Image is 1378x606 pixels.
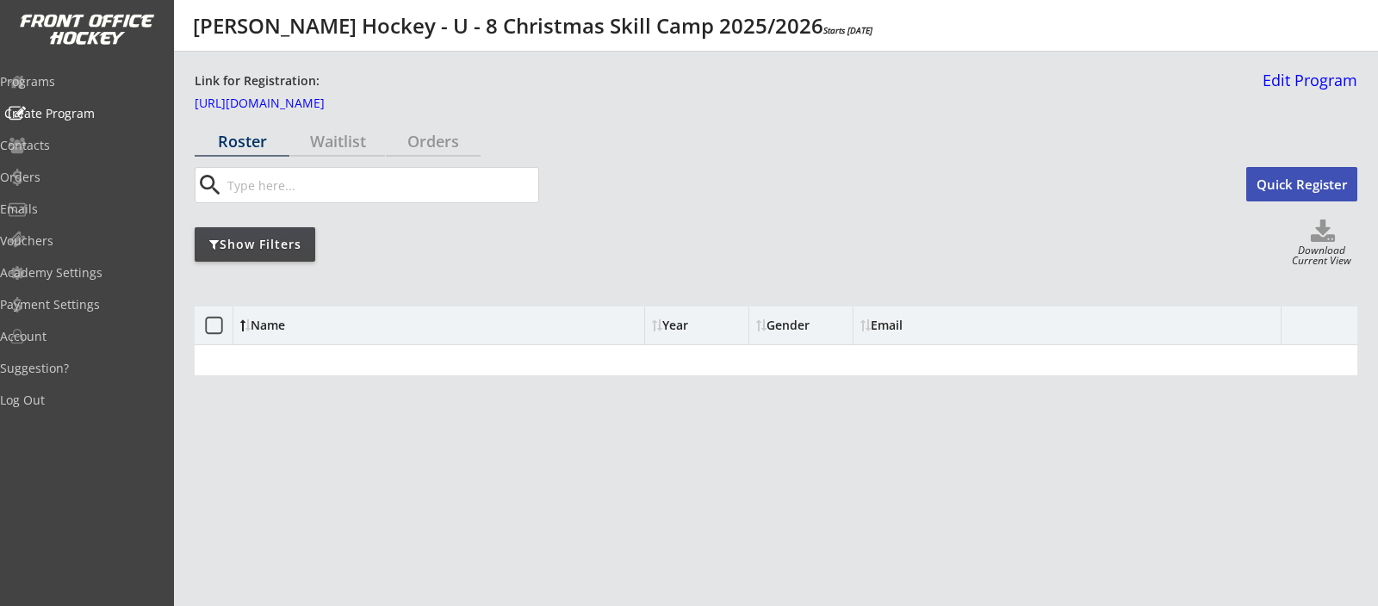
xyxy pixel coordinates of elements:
img: FOH%20White%20Logo%20Transparent.png [19,14,155,46]
div: Create Program [4,108,159,120]
div: Link for Registration: [195,72,322,90]
button: search [196,171,224,199]
em: Starts [DATE] [823,24,872,36]
div: Download Current View [1286,245,1357,269]
div: Show Filters [195,236,315,253]
button: Quick Register [1246,167,1357,201]
div: Year [652,319,742,331]
div: Gender [756,319,846,331]
div: Roster [195,133,289,149]
div: Name [240,319,381,331]
a: Edit Program [1256,72,1357,102]
div: Waitlist [290,133,385,149]
div: Email [860,319,1015,331]
a: [URL][DOMAIN_NAME] [195,97,367,116]
div: [PERSON_NAME] Hockey - U - 8 Christmas Skill Camp 2025/2026 [193,15,872,36]
div: Orders [386,133,481,149]
input: Type here... [224,168,538,202]
button: Click to download full roster. Your browser settings may try to block it, check your security set... [1288,220,1357,245]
